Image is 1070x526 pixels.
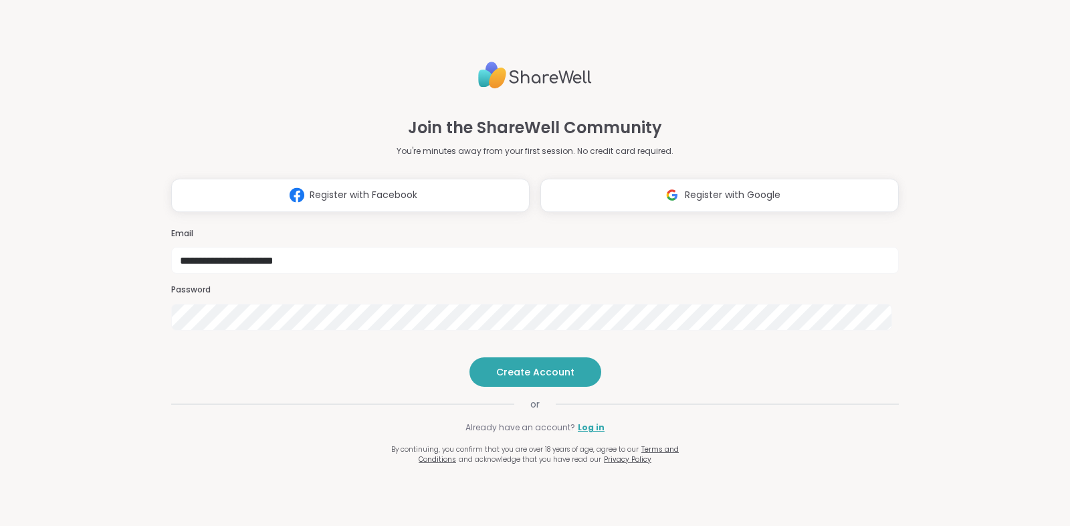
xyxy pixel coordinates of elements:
button: Register with Google [540,179,899,212]
span: Register with Google [685,188,780,202]
p: You're minutes away from your first session. No credit card required. [397,145,673,157]
span: and acknowledge that you have read our [459,454,601,464]
a: Terms and Conditions [419,444,679,464]
span: Already have an account? [465,422,575,434]
img: ShareWell Logomark [284,183,310,207]
span: Create Account [496,365,574,379]
span: or [514,398,556,411]
h3: Password [171,284,899,296]
a: Log in [578,422,605,434]
button: Register with Facebook [171,179,530,212]
img: ShareWell Logomark [659,183,685,207]
h3: Email [171,228,899,240]
button: Create Account [469,357,601,387]
h1: Join the ShareWell Community [408,116,662,140]
span: Register with Facebook [310,188,417,202]
a: Privacy Policy [604,454,651,464]
img: ShareWell Logo [478,56,592,94]
span: By continuing, you confirm that you are over 18 years of age, agree to our [391,444,639,454]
